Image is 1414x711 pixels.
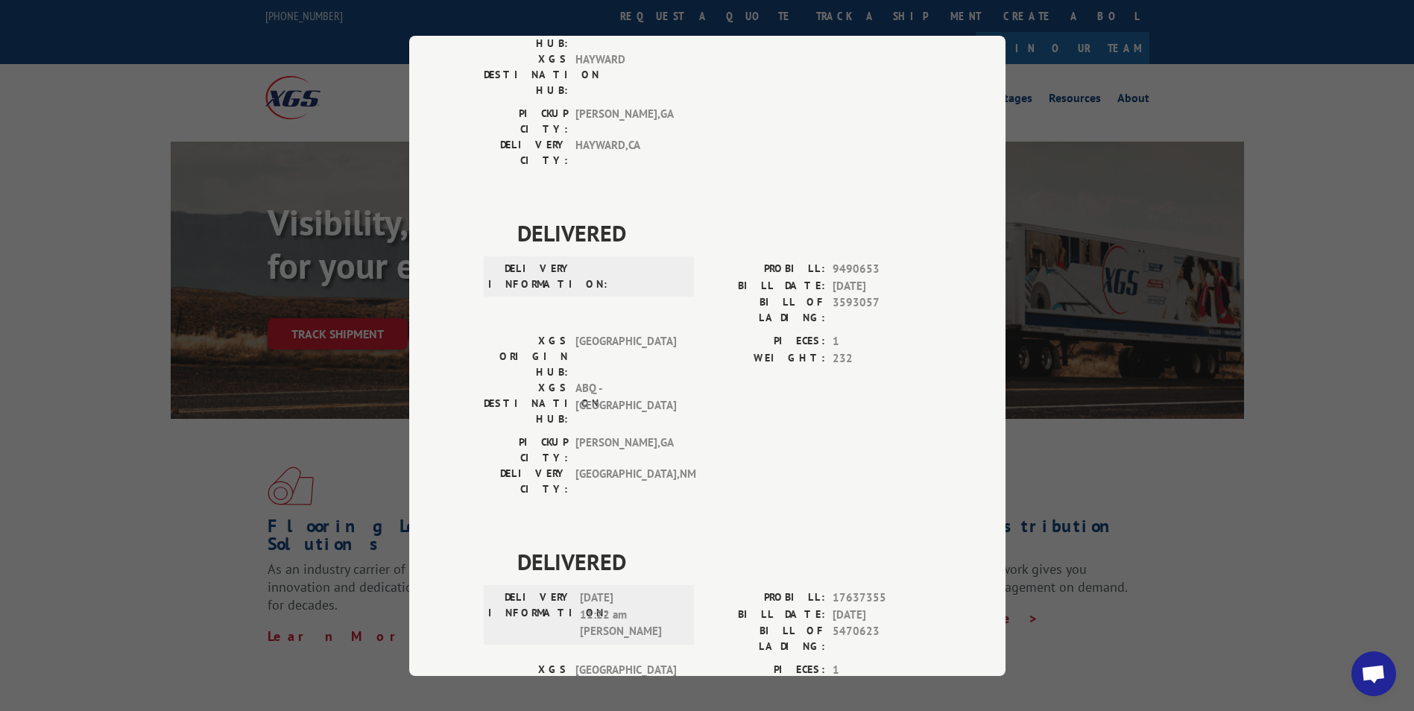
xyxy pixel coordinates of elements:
[488,590,572,640] label: DELIVERY INFORMATION:
[484,380,568,427] label: XGS DESTINATION HUB:
[575,51,676,98] span: HAYWARD
[488,261,572,292] label: DELIVERY INFORMATION:
[707,662,825,679] label: PIECES:
[833,261,931,278] span: 9490653
[707,21,825,38] label: WEIGHT:
[575,137,676,168] span: HAYWARD , CA
[707,590,825,607] label: PROBILL:
[707,333,825,350] label: PIECES:
[580,590,681,640] span: [DATE] 11:22 am [PERSON_NAME]
[575,466,676,497] span: [GEOGRAPHIC_DATA] , NM
[707,623,825,654] label: BILL OF LADING:
[484,662,568,709] label: XGS ORIGIN HUB:
[484,51,568,98] label: XGS DESTINATION HUB:
[833,294,931,326] span: 3593057
[707,277,825,294] label: BILL DATE:
[484,106,568,137] label: PICKUP CITY:
[484,333,568,380] label: XGS ORIGIN HUB:
[575,380,676,427] span: ABQ - [GEOGRAPHIC_DATA]
[484,466,568,497] label: DELIVERY CITY:
[575,434,676,466] span: [PERSON_NAME] , GA
[833,623,931,654] span: 5470623
[833,277,931,294] span: [DATE]
[517,545,931,578] span: DELIVERED
[833,350,931,367] span: 232
[833,21,931,38] span: 170
[575,106,676,137] span: [PERSON_NAME] , GA
[707,606,825,623] label: BILL DATE:
[575,333,676,380] span: [GEOGRAPHIC_DATA]
[707,261,825,278] label: PROBILL:
[707,294,825,326] label: BILL OF LADING:
[833,333,931,350] span: 1
[833,662,931,679] span: 1
[517,216,931,250] span: DELIVERED
[484,137,568,168] label: DELIVERY CITY:
[575,662,676,709] span: [GEOGRAPHIC_DATA]
[833,590,931,607] span: 17637355
[833,606,931,623] span: [DATE]
[707,350,825,367] label: WEIGHT:
[1351,651,1396,696] div: Open chat
[484,434,568,466] label: PICKUP CITY:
